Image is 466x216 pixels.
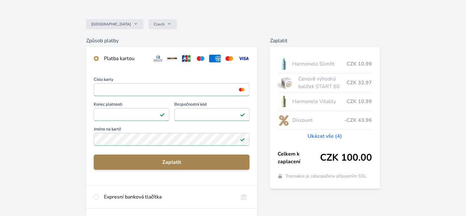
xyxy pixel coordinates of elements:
span: Harmonelo Vitality [292,98,347,105]
span: Číslo karty [94,78,250,83]
img: discount-lo.png [278,112,290,128]
input: Jméno na kartěPlatné pole [94,133,250,146]
button: [GEOGRAPHIC_DATA] [86,19,143,29]
h6: Způsob platby [86,37,257,45]
span: Harmonelo Slimfit [292,60,347,68]
h6: Zaplatit [270,37,380,45]
button: Zaplatit [94,155,250,170]
span: CZK 100.00 [320,152,372,164]
img: mc.svg [223,55,235,62]
img: diners.svg [152,55,164,62]
button: Czech [149,19,177,29]
img: jcb.svg [181,55,193,62]
span: Celkem k zaplacení [278,150,320,165]
span: Konec platnosti [94,102,169,108]
iframe: Iframe pro bezpečnostní kód [177,110,247,119]
img: amex.svg [209,55,221,62]
span: Discount [292,116,345,124]
div: Platba kartou [104,55,147,62]
span: CZK 10.99 [347,60,372,68]
span: Zaplatit [99,158,244,166]
span: Bezpečnostní kód [174,102,250,108]
span: -CZK 43.96 [345,116,372,124]
img: discover.svg [166,55,178,62]
img: SLIMFIT_se_stinem_x-lo.jpg [278,56,290,72]
span: Czech [154,22,164,27]
iframe: Iframe pro číslo karty [97,85,247,94]
a: Ukázat vše (4) [308,132,342,140]
span: Jméno na kartě [94,127,250,133]
span: [GEOGRAPHIC_DATA] [91,22,131,27]
iframe: Iframe pro datum vypršení platnosti [97,110,166,119]
img: maestro.svg [195,55,207,62]
img: Platné pole [160,112,165,117]
span: Transakce je zabezpečena připojením SSL [285,173,367,179]
img: visa.svg [238,55,250,62]
img: mc [237,87,246,93]
span: CZK 32.97 [347,79,372,87]
img: CLEAN_VITALITY_se_stinem_x-lo.jpg [278,94,290,109]
img: onlineBanking_CZ.svg [238,193,250,201]
span: Cenově výhodný balíček START 60 [298,75,347,90]
img: start.jpg [278,75,296,91]
span: CZK 10.99 [347,98,372,105]
img: Platné pole [240,137,245,142]
div: Expresní banková tlačítka [104,193,233,201]
img: Platné pole [240,112,245,117]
